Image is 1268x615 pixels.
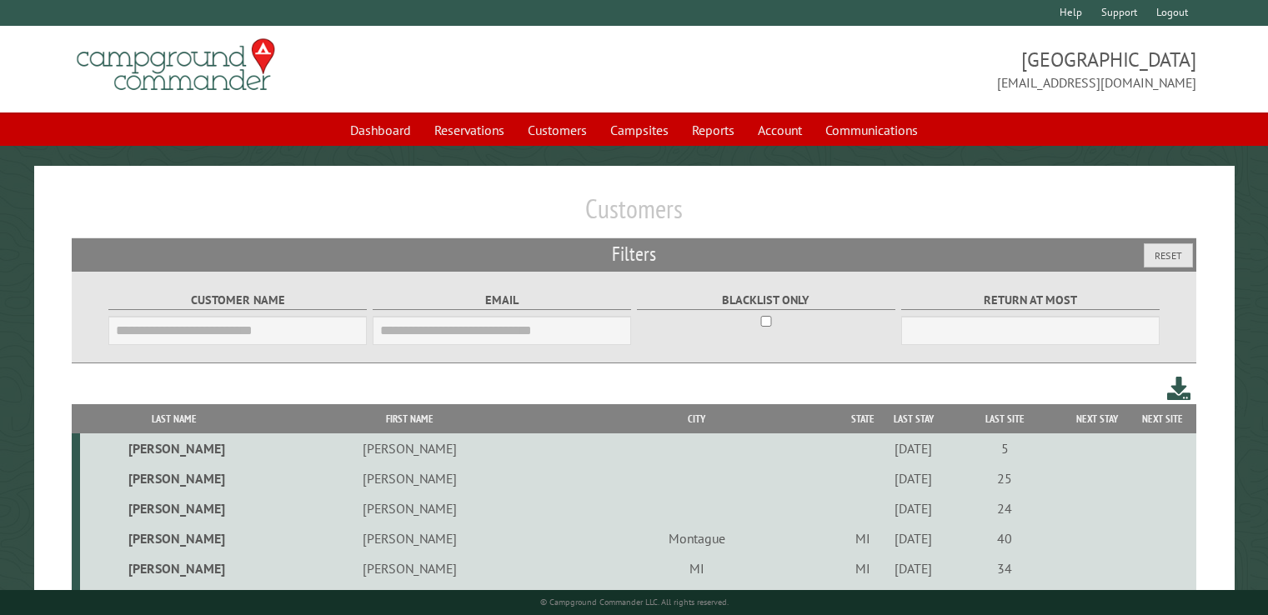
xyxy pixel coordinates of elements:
[945,523,1065,553] td: 40
[945,583,1065,613] td: 54
[518,114,597,146] a: Customers
[80,553,268,583] td: [PERSON_NAME]
[268,523,551,553] td: [PERSON_NAME]
[1144,243,1193,267] button: Reset
[268,463,551,493] td: [PERSON_NAME]
[72,32,280,97] img: Campground Commander
[268,583,551,613] td: [PERSON_NAME]
[551,523,843,553] td: Montague
[373,291,632,310] label: Email
[268,433,551,463] td: [PERSON_NAME]
[1167,373,1191,404] a: Download this customer list (.csv)
[108,291,368,310] label: Customer Name
[945,553,1065,583] td: 34
[843,404,883,433] th: State
[80,493,268,523] td: [PERSON_NAME]
[885,500,942,517] div: [DATE]
[80,523,268,553] td: [PERSON_NAME]
[748,114,812,146] a: Account
[540,597,729,607] small: © Campground Commander LLC. All rights reserved.
[843,583,883,613] td: MI
[885,560,942,577] div: [DATE]
[945,493,1065,523] td: 24
[80,583,268,613] td: [PERSON_NAME]
[901,291,1160,310] label: Return at most
[843,553,883,583] td: MI
[72,238,1196,270] h2: Filters
[268,553,551,583] td: [PERSON_NAME]
[80,433,268,463] td: [PERSON_NAME]
[634,46,1196,92] span: [GEOGRAPHIC_DATA] [EMAIL_ADDRESS][DOMAIN_NAME]
[268,404,551,433] th: First Name
[945,404,1065,433] th: Last Site
[551,404,843,433] th: City
[1065,404,1130,433] th: Next Stay
[945,463,1065,493] td: 25
[682,114,744,146] a: Reports
[637,291,896,310] label: Blacklist only
[72,192,1196,238] h1: Customers
[882,404,944,433] th: Last Stay
[945,433,1065,463] td: 5
[551,583,843,613] td: Bellevue
[885,530,942,547] div: [DATE]
[815,114,928,146] a: Communications
[268,493,551,523] td: [PERSON_NAME]
[80,404,268,433] th: Last Name
[340,114,421,146] a: Dashboard
[600,114,679,146] a: Campsites
[885,470,942,487] div: [DATE]
[885,440,942,457] div: [DATE]
[843,523,883,553] td: MI
[424,114,514,146] a: Reservations
[1130,404,1196,433] th: Next Site
[80,463,268,493] td: [PERSON_NAME]
[551,553,843,583] td: MI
